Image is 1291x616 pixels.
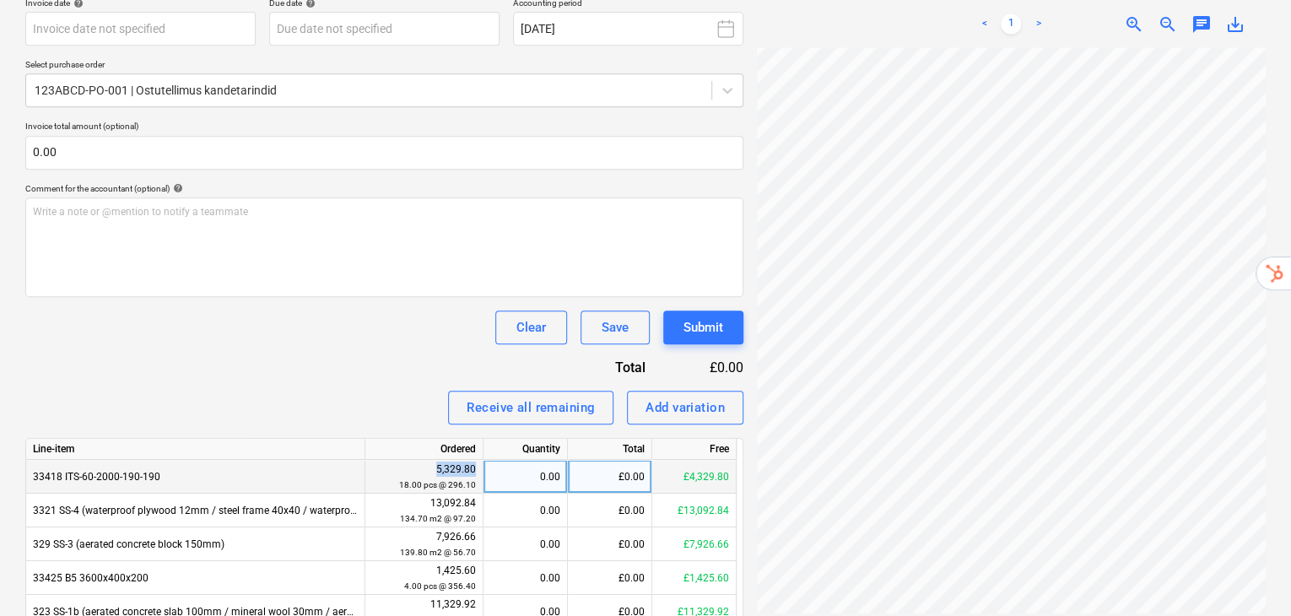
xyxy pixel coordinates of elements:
div: Comment for the accountant (optional) [25,183,743,194]
div: Clear [516,316,546,338]
div: £1,425.60 [652,561,737,595]
div: £7,926.66 [652,527,737,561]
span: chat [1191,14,1212,35]
p: Select purchase order [25,59,743,73]
button: Add variation [627,391,743,424]
div: 0.00 [490,460,560,494]
div: 5,329.80 [372,462,476,493]
div: Line-item [26,439,365,460]
div: Total [568,439,652,460]
div: 13,092.84 [372,495,476,527]
span: 3321 SS-4 (waterproof plywood 12mm / steel frame 40x40 / waterproof plywood 12mm) [33,505,437,516]
span: zoom_in [1124,14,1144,35]
div: Add variation [645,397,725,419]
input: Invoice total amount (optional) [25,136,743,170]
div: Total [524,358,673,377]
a: Previous page [974,14,994,35]
small: 18.00 pcs @ 296.10 [399,480,476,489]
div: 1,425.60 [372,563,476,594]
div: £0.00 [568,460,652,494]
p: Invoice total amount (optional) [25,121,743,135]
div: Save [602,316,629,338]
input: Due date not specified [269,12,500,46]
div: 0.00 [490,527,560,561]
div: £0.00 [568,527,652,561]
span: save_alt [1225,14,1245,35]
input: Invoice date not specified [25,12,256,46]
span: 329 SS-3 (aerated concrete block 150mm) [33,538,224,550]
div: £13,092.84 [652,494,737,527]
div: Receive all remaining [467,397,595,419]
button: Submit [663,311,743,344]
div: £0.00 [568,494,652,527]
button: [DATE] [513,12,743,46]
div: Submit [683,316,723,338]
div: 7,926.66 [372,529,476,560]
span: zoom_out [1158,14,1178,35]
div: £0.00 [673,358,743,377]
div: Quantity [483,439,568,460]
div: £0.00 [568,561,652,595]
button: Save [581,311,650,344]
div: £4,329.80 [652,460,737,494]
div: Ordered [365,439,483,460]
small: 4.00 pcs @ 356.40 [404,581,476,591]
small: 134.70 m2 @ 97.20 [400,514,476,523]
button: Receive all remaining [448,391,613,424]
div: Free [652,439,737,460]
small: 139.80 m2 @ 56.70 [400,548,476,557]
span: help [170,183,183,193]
button: Clear [495,311,567,344]
div: 0.00 [490,561,560,595]
span: 33425 B5 3600x400x200 [33,572,149,584]
div: 0.00 [490,494,560,527]
a: Page 1 is your current page [1001,14,1021,35]
span: 33418 ITS-60-2000-190-190 [33,471,160,483]
a: Next page [1028,14,1048,35]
